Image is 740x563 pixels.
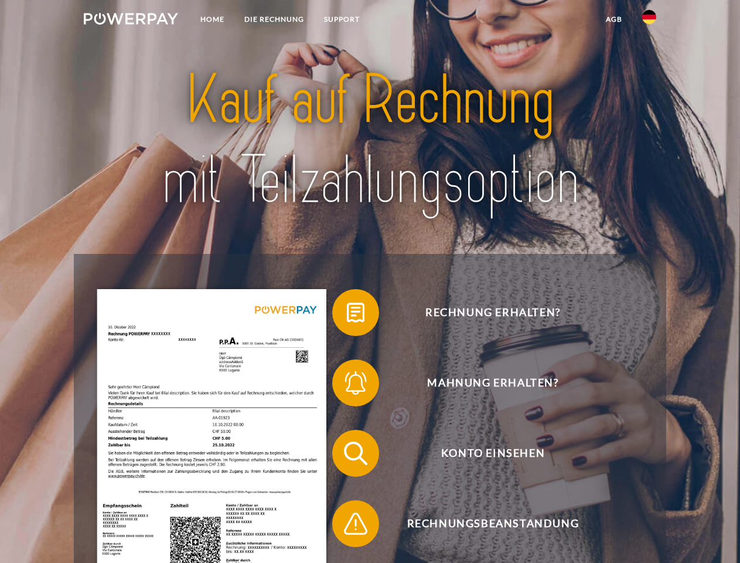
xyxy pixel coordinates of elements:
a: agb [596,9,632,30]
button: Rechnung erhalten? [332,289,637,336]
span: Rechnung erhalten? [349,289,636,336]
a: DIE RECHNUNG [234,9,314,30]
img: qb_warning.svg [341,509,370,538]
img: qb_bill.svg [341,298,370,327]
span: Mahnung erhalten? [349,359,636,406]
img: de [642,10,656,24]
span: Rechnungsbeanstandung [349,500,636,547]
span: Konto einsehen [349,430,636,477]
a: Home [190,9,234,30]
img: logo-powerpay-white.svg [84,13,178,25]
button: Konto einsehen [332,430,637,477]
img: qb_search.svg [341,439,370,468]
button: Rechnungsbeanstandung [332,500,637,547]
img: title-powerpay_de.svg [112,56,628,225]
button: Mahnung erhalten? [332,359,637,406]
a: SUPPORT [314,9,370,30]
img: qb_bell.svg [341,368,370,398]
